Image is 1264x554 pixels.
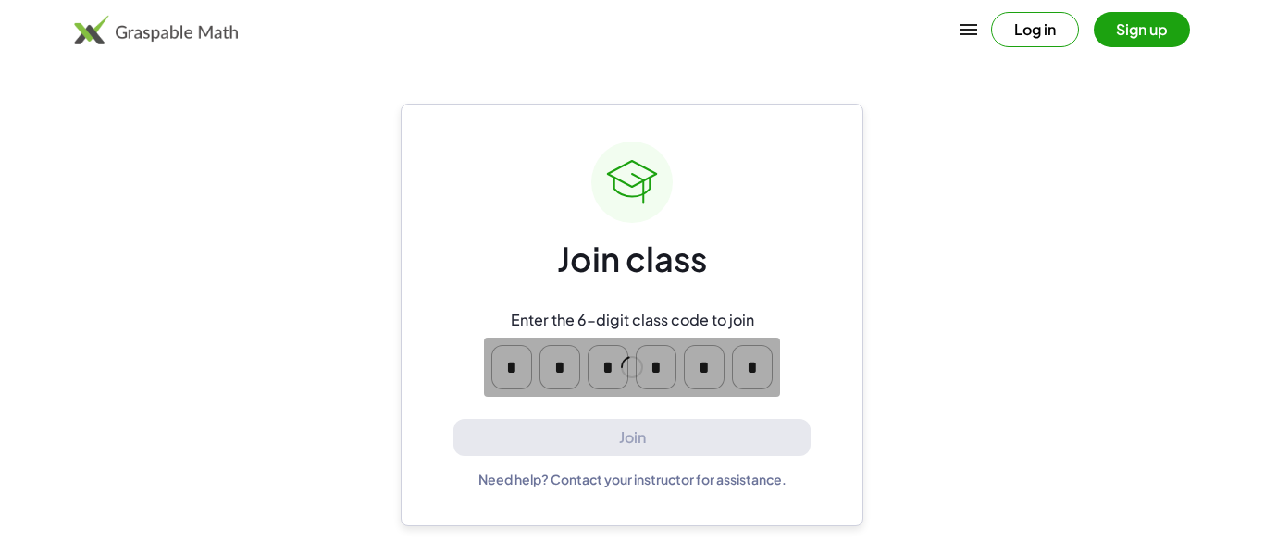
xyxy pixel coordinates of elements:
div: Need help? Contact your instructor for assistance. [478,471,787,487]
div: Enter the 6-digit class code to join [511,311,754,330]
button: Sign up [1094,12,1190,47]
button: Join [453,419,811,457]
button: Log in [991,12,1079,47]
div: Join class [557,238,707,281]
